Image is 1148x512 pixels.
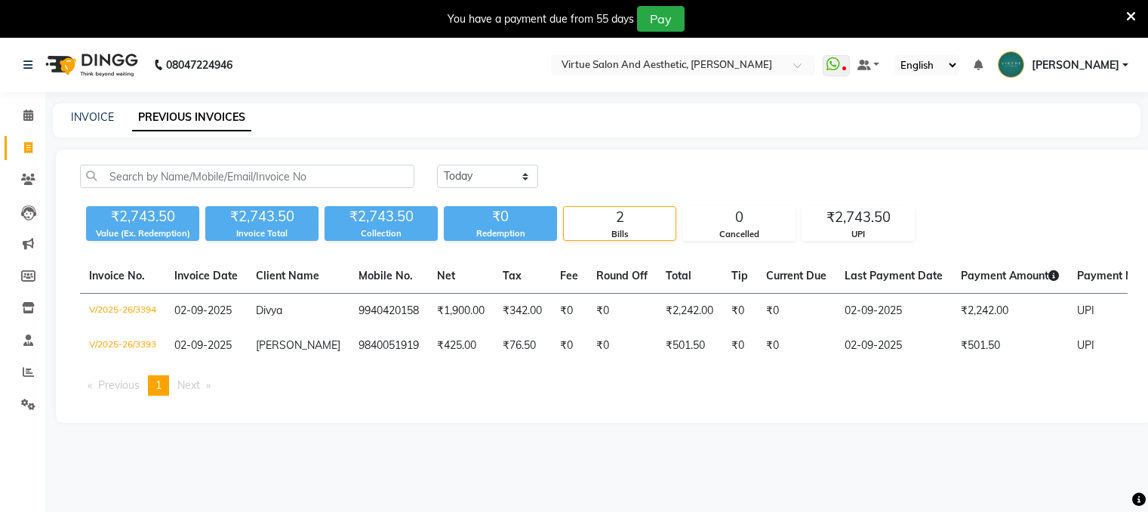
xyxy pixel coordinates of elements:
[503,269,522,282] span: Tax
[802,207,914,228] div: ₹2,743.50
[132,104,251,131] a: PREVIOUS INVOICES
[89,269,145,282] span: Invoice No.
[448,11,634,27] div: You have a payment due from 55 days
[205,227,319,240] div: Invoice Total
[325,227,438,240] div: Collection
[349,294,428,329] td: 9940420158
[836,328,952,363] td: 02-09-2025
[359,269,413,282] span: Mobile No.
[657,328,722,363] td: ₹501.50
[256,269,319,282] span: Client Name
[657,294,722,329] td: ₹2,242.00
[174,304,232,317] span: 02-09-2025
[998,51,1024,78] img: Suresh Babu
[71,110,114,124] a: INVOICE
[80,375,1128,396] nav: Pagination
[256,338,340,352] span: [PERSON_NAME]
[757,294,836,329] td: ₹0
[596,269,648,282] span: Round Off
[437,269,455,282] span: Net
[166,44,232,86] b: 08047224946
[1032,57,1119,73] span: [PERSON_NAME]
[637,6,685,32] button: Pay
[766,269,826,282] span: Current Due
[1077,304,1094,317] span: UPI
[80,165,414,188] input: Search by Name/Mobile/Email/Invoice No
[80,328,165,363] td: V/2025-26/3393
[1077,338,1094,352] span: UPI
[205,206,319,227] div: ₹2,743.50
[80,294,165,329] td: V/2025-26/3394
[38,44,142,86] img: logo
[174,338,232,352] span: 02-09-2025
[722,294,757,329] td: ₹0
[731,269,748,282] span: Tip
[428,328,494,363] td: ₹425.00
[587,328,657,363] td: ₹0
[666,269,691,282] span: Total
[428,294,494,329] td: ₹1,900.00
[564,207,676,228] div: 2
[952,294,1068,329] td: ₹2,242.00
[444,206,557,227] div: ₹0
[802,228,914,241] div: UPI
[683,207,795,228] div: 0
[444,227,557,240] div: Redemption
[683,228,795,241] div: Cancelled
[952,328,1068,363] td: ₹501.50
[961,269,1059,282] span: Payment Amount
[349,328,428,363] td: 9840051919
[174,269,238,282] span: Invoice Date
[722,328,757,363] td: ₹0
[757,328,836,363] td: ₹0
[551,328,587,363] td: ₹0
[587,294,657,329] td: ₹0
[551,294,587,329] td: ₹0
[256,304,282,317] span: Divya
[325,206,438,227] div: ₹2,743.50
[560,269,578,282] span: Fee
[845,269,943,282] span: Last Payment Date
[155,378,162,392] span: 1
[836,294,952,329] td: 02-09-2025
[564,228,676,241] div: Bills
[177,378,200,392] span: Next
[98,378,140,392] span: Previous
[494,328,551,363] td: ₹76.50
[86,227,199,240] div: Value (Ex. Redemption)
[494,294,551,329] td: ₹342.00
[86,206,199,227] div: ₹2,743.50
